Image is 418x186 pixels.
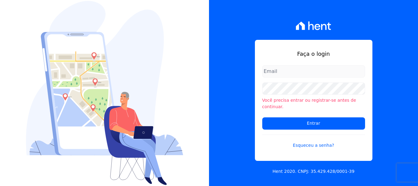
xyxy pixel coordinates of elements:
[26,1,183,185] img: Login
[273,168,355,175] p: Hent 2020. CNPJ: 35.429.428/0001-39
[262,97,365,110] li: Você precisa entrar ou registrar-se antes de continuar.
[262,117,365,130] input: Entrar
[262,50,365,58] h1: Faça o login
[262,135,365,149] a: Esqueceu a senha?
[262,65,365,78] input: Email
